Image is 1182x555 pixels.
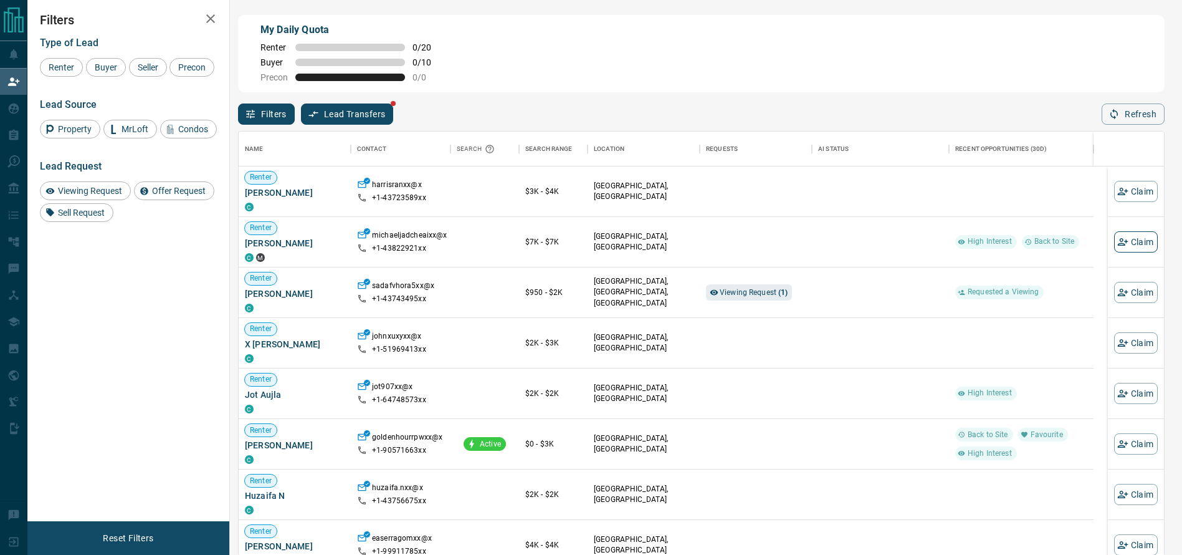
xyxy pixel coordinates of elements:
span: Lead Request [40,160,102,172]
p: [GEOGRAPHIC_DATA], [GEOGRAPHIC_DATA] [594,484,693,505]
span: Buyer [260,57,288,67]
p: +1- 43756675xx [372,496,426,506]
p: [GEOGRAPHIC_DATA], [GEOGRAPHIC_DATA] [594,231,693,253]
div: AI Status [818,132,849,166]
span: Renter [245,526,277,537]
span: Back to Site [963,430,1013,440]
p: +1- 64748573xx [372,395,426,405]
span: Precon [260,72,288,82]
div: Viewing Request (1) [706,284,792,301]
button: Claim [1114,332,1158,354]
span: Huzaifa N [245,490,345,502]
span: High Interest [963,388,1017,398]
div: Search [457,132,498,166]
p: sadafvhora5xx@x [372,281,434,294]
button: Refresh [1102,104,1165,125]
span: Renter [245,374,277,385]
span: [PERSON_NAME] [245,540,345,553]
div: Requests [700,132,812,166]
span: Renter [245,223,277,233]
span: 0 / 0 [412,72,440,82]
span: Renter [245,476,277,486]
span: Property [54,124,96,134]
div: condos.ca [245,354,254,363]
p: [GEOGRAPHIC_DATA], [GEOGRAPHIC_DATA] [594,433,693,455]
div: Contact [351,132,450,166]
span: Back to Site [1029,236,1080,247]
div: Condos [160,120,217,138]
div: condos.ca [245,455,254,464]
span: Renter [245,273,277,284]
div: Seller [129,58,167,77]
span: Renter [260,42,288,52]
span: Renter [245,172,277,183]
p: [GEOGRAPHIC_DATA], [GEOGRAPHIC_DATA] [594,181,693,202]
div: Recent Opportunities (30d) [949,132,1094,166]
div: Requests [706,132,738,166]
div: mrloft.ca [256,253,265,262]
div: AI Status [812,132,949,166]
p: goldenhourrpwxx@x [372,432,442,445]
p: harrisranxx@x [372,180,422,193]
p: $4K - $4K [525,539,581,551]
p: +1- 43822921xx [372,243,426,254]
div: Property [40,120,100,138]
div: Search Range [519,132,588,166]
div: condos.ca [245,405,254,413]
p: [GEOGRAPHIC_DATA], [GEOGRAPHIC_DATA] [594,332,693,354]
span: Requested a Viewing [963,287,1044,297]
p: +1- 51969413xx [372,344,426,355]
span: Condos [174,124,212,134]
span: Lead Source [40,99,97,110]
p: +1- 43723589xx [372,193,426,203]
button: Lead Transfers [301,104,394,125]
span: X [PERSON_NAME] [245,338,345,350]
p: johnxuxyxx@x [372,331,422,344]
p: easerragomxx@x [372,533,432,546]
span: Offer Request [148,186,210,196]
div: Sell Request [40,203,113,222]
p: michaeljadcheaixx@x [372,230,447,243]
span: Renter [245,425,277,436]
div: Buyer [86,58,126,77]
div: Name [245,132,264,166]
span: High Interest [963,236,1017,247]
p: $2K - $2K [525,489,581,500]
p: huzaifa.nxx@x [372,483,423,496]
p: +1- 90571663xx [372,445,426,456]
strong: ( 1 ) [778,288,788,297]
div: Contact [357,132,386,166]
span: Type of Lead [40,37,98,49]
button: Claim [1114,231,1158,253]
button: Claim [1114,181,1158,202]
div: condos.ca [245,506,254,514]
div: condos.ca [245,253,254,262]
div: Precon [169,58,214,77]
span: Renter [44,62,79,72]
span: [PERSON_NAME] [245,237,345,249]
span: Active [475,439,506,450]
div: condos.ca [245,304,254,312]
button: Reset Filters [95,528,161,549]
p: [GEOGRAPHIC_DATA], [GEOGRAPHIC_DATA], [GEOGRAPHIC_DATA] [594,276,693,308]
p: $2K - $3K [525,337,581,349]
span: Viewing Request [54,186,126,196]
button: Claim [1114,282,1158,303]
span: 0 / 10 [412,57,440,67]
p: My Daily Quota [260,22,440,37]
span: 0 / 20 [412,42,440,52]
p: $2K - $2K [525,388,581,399]
span: Viewing Request [720,288,788,297]
p: $7K - $7K [525,236,581,248]
span: Renter [245,324,277,334]
p: +1- 43743495xx [372,294,426,304]
div: Location [588,132,700,166]
span: Buyer [90,62,122,72]
button: Filters [238,104,295,125]
button: Claim [1114,433,1158,455]
span: [PERSON_NAME] [245,439,345,451]
div: Offer Request [134,181,214,200]
div: Recent Opportunities (30d) [955,132,1047,166]
div: Search Range [525,132,573,166]
span: High Interest [963,448,1017,459]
